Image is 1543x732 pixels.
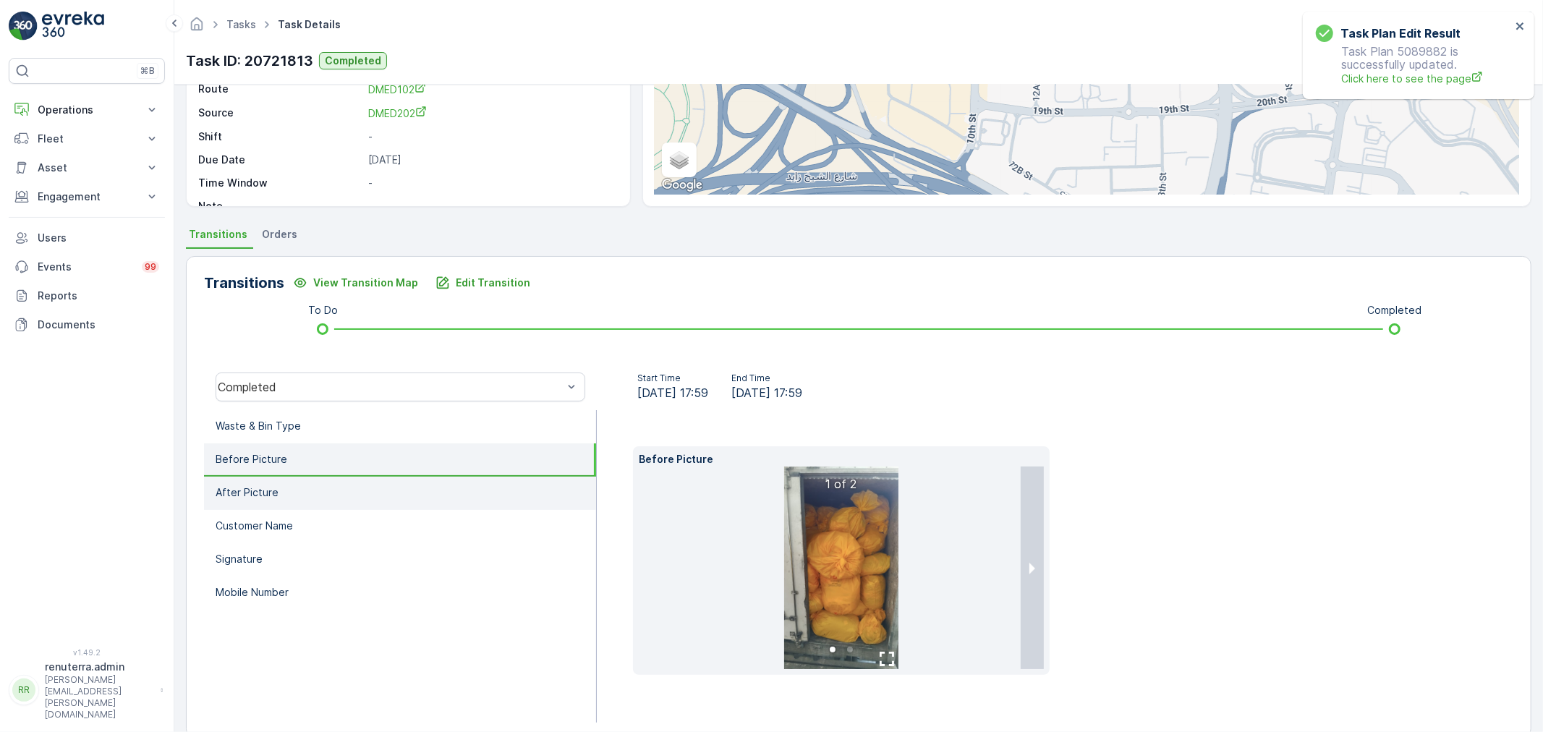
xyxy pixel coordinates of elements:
[275,17,344,32] span: Task Details
[198,82,362,97] p: Route
[42,12,104,41] img: logo_light-DOdMpM7g.png
[368,82,615,97] a: DMED102
[731,373,802,384] p: End Time
[198,176,362,190] p: Time Window
[427,271,539,294] button: Edit Transition
[216,585,289,600] p: Mobile Number
[9,281,165,310] a: Reports
[38,132,136,146] p: Fleet
[9,648,165,657] span: v 1.49.2
[1340,25,1461,42] h3: Task Plan Edit Result
[38,103,136,117] p: Operations
[1341,71,1511,86] a: Click here to see the page
[1516,20,1526,34] button: close
[204,272,284,294] p: Transitions
[9,224,165,252] a: Users
[1316,45,1511,86] p: Task Plan 5089882 is successfully updated.
[284,271,427,294] button: View Transition Map
[368,106,615,121] a: DMED202
[637,373,708,384] p: Start Time
[145,261,156,273] p: 99
[731,384,802,401] span: [DATE] 17:59
[38,289,159,303] p: Reports
[784,467,898,669] img: 1f4325401a4d4ba9b9e35fee734a1bcb.jpeg
[140,65,155,77] p: ⌘B
[38,190,136,204] p: Engagement
[368,83,426,95] span: DMED102
[830,647,836,652] li: slide item 1
[9,95,165,124] button: Operations
[368,153,615,167] p: [DATE]
[319,52,387,69] button: Completed
[38,260,133,274] p: Events
[198,129,362,144] p: Shift
[38,161,136,175] p: Asset
[308,303,338,318] p: To Do
[186,50,313,72] p: Task ID: 20721813
[226,18,256,30] a: Tasks
[368,176,615,190] p: -
[9,12,38,41] img: logo
[822,474,860,494] p: 1 of 2
[368,199,615,213] p: -
[368,107,427,119] span: DMED202
[456,276,530,290] p: Edit Transition
[12,678,35,702] div: RR
[9,124,165,153] button: Fleet
[658,176,706,195] a: Open this area in Google Maps (opens a new window)
[9,660,165,720] button: RRrenuterra.admin[PERSON_NAME][EMAIL_ADDRESS][PERSON_NAME][DOMAIN_NAME]
[198,199,362,213] p: Note
[198,106,362,121] p: Source
[9,182,165,211] button: Engagement
[189,22,205,34] a: Homepage
[262,227,297,242] span: Orders
[216,519,293,533] p: Customer Name
[9,252,165,281] a: Events99
[216,552,263,566] p: Signature
[847,647,853,652] li: slide item 2
[216,419,301,433] p: Waste & Bin Type
[216,452,287,467] p: Before Picture
[45,660,153,674] p: renuterra.admin
[9,310,165,339] a: Documents
[218,380,563,393] div: Completed
[45,674,153,720] p: [PERSON_NAME][EMAIL_ADDRESS][PERSON_NAME][DOMAIN_NAME]
[313,276,418,290] p: View Transition Map
[658,176,706,195] img: Google
[38,231,159,245] p: Users
[663,144,695,176] a: Layers
[9,153,165,182] button: Asset
[637,384,708,401] span: [DATE] 17:59
[325,54,381,68] p: Completed
[1367,303,1421,318] p: Completed
[216,485,279,500] p: After Picture
[639,452,1044,467] p: Before Picture
[1021,467,1044,669] button: next slide / item
[198,153,362,167] p: Due Date
[368,129,615,144] p: -
[38,318,159,332] p: Documents
[189,227,247,242] span: Transitions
